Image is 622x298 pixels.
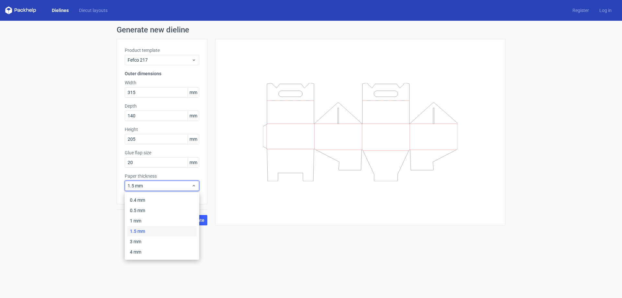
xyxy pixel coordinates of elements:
a: Register [567,7,594,14]
span: mm [188,134,199,144]
span: mm [188,158,199,167]
span: mm [188,88,199,97]
div: 0.4 mm [127,195,197,205]
h1: Generate new dieline [117,26,505,34]
a: Log in [594,7,617,14]
div: 4 mm [127,247,197,257]
span: Fefco 217 [128,57,191,63]
span: mm [188,111,199,121]
label: Height [125,126,199,133]
div: 3 mm [127,236,197,247]
div: 0.5 mm [127,205,197,216]
a: Dielines [47,7,74,14]
a: Diecut layouts [74,7,113,14]
label: Paper thickness [125,173,199,179]
h3: Outer dimensions [125,70,199,77]
div: 1.5 mm [127,226,197,236]
span: 1.5 mm [128,183,191,189]
label: Product template [125,47,199,54]
label: Depth [125,103,199,109]
div: 1 mm [127,216,197,226]
label: Glue flap size [125,149,199,156]
label: Width [125,79,199,86]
